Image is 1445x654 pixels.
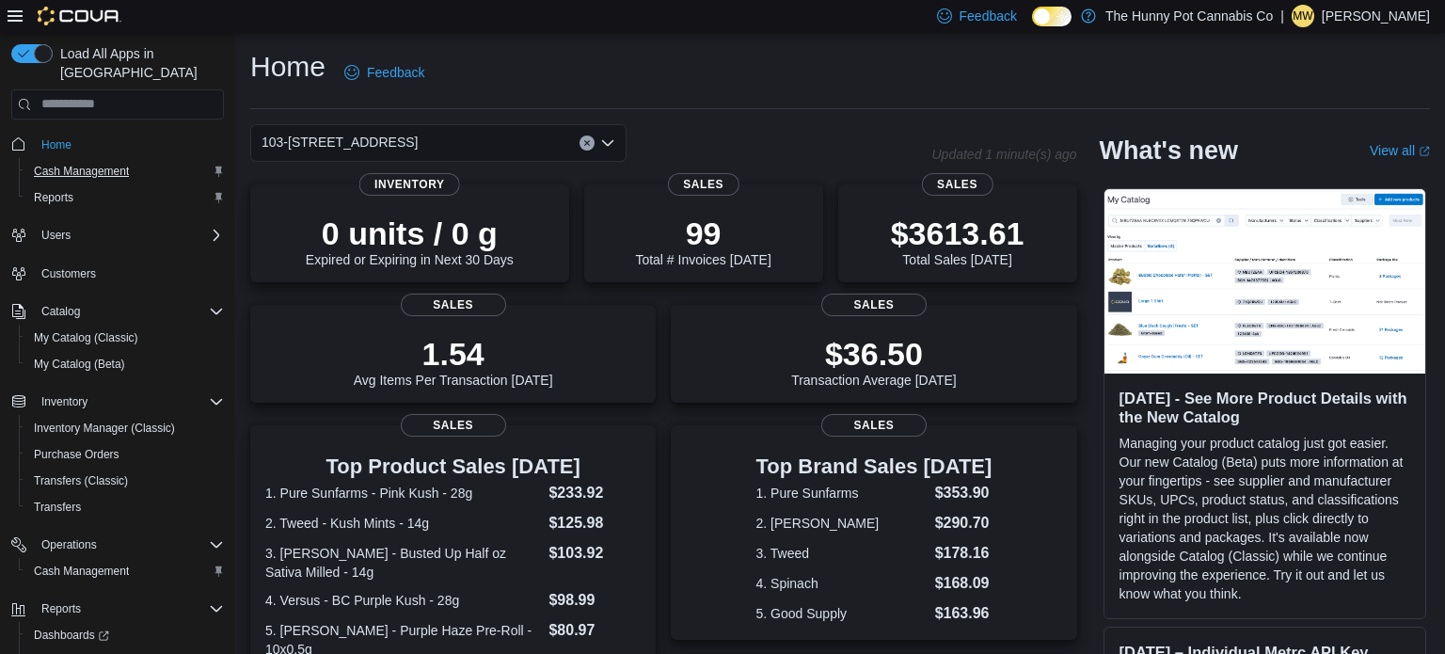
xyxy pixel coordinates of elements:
button: Operations [4,532,231,558]
button: Open list of options [600,136,615,151]
span: Catalog [41,304,80,319]
span: Reports [41,601,81,616]
p: The Hunny Pot Cannabis Co [1105,5,1273,27]
h2: What's new [1100,136,1238,166]
span: My Catalog (Beta) [34,357,125,372]
button: My Catalog (Classic) [19,325,231,351]
span: Inventory Manager (Classic) [26,417,224,439]
div: Expired or Expiring in Next 30 Days [306,215,514,267]
span: Dark Mode [1032,26,1033,27]
a: Home [34,134,79,156]
button: Cash Management [19,558,231,584]
span: Dashboards [26,624,224,646]
button: Catalog [34,300,87,323]
button: Catalog [4,298,231,325]
span: Transfers [34,500,81,515]
button: Users [4,222,231,248]
span: Dashboards [34,628,109,643]
span: My Catalog (Classic) [34,330,138,345]
dd: $103.92 [548,542,641,565]
span: Inventory [34,391,224,413]
span: MW [1293,5,1312,27]
span: Sales [668,173,739,196]
span: My Catalog (Beta) [26,353,224,375]
button: Inventory [34,391,95,413]
button: Home [4,131,231,158]
span: Cash Management [34,564,129,579]
a: Purchase Orders [26,443,127,466]
div: Total # Invoices [DATE] [635,215,770,267]
span: Cash Management [26,560,224,582]
a: Customers [34,263,103,285]
a: My Catalog (Beta) [26,353,133,375]
span: Load All Apps in [GEOGRAPHIC_DATA] [53,44,224,82]
span: Feedback [367,63,424,82]
span: Operations [34,534,224,556]
dd: $178.16 [935,542,992,565]
h3: Top Product Sales [DATE] [265,455,641,478]
button: Cash Management [19,158,231,184]
span: Users [41,228,71,243]
div: Micheala Whelan [1292,5,1314,27]
p: 0 units / 0 g [306,215,514,252]
div: Transaction Average [DATE] [791,335,957,388]
a: Transfers [26,496,88,518]
p: Updated 1 minute(s) ago [931,147,1076,162]
h1: Home [250,48,326,86]
button: Users [34,224,78,247]
span: Reports [34,598,224,620]
span: Sales [821,294,927,316]
span: Customers [41,266,96,281]
span: Purchase Orders [34,447,119,462]
dd: $168.09 [935,572,992,595]
span: Home [34,133,224,156]
span: Reports [26,186,224,209]
dd: $80.97 [548,619,641,642]
dt: 1. Pure Sunfarms [756,484,928,502]
span: My Catalog (Classic) [26,327,224,349]
span: Catalog [34,300,224,323]
p: [PERSON_NAME] [1322,5,1430,27]
button: Inventory Manager (Classic) [19,415,231,441]
a: My Catalog (Classic) [26,327,146,349]
dt: 4. Spinach [756,574,928,593]
a: View allExternal link [1370,143,1430,158]
span: Reports [34,190,73,205]
button: Clear input [580,136,595,151]
span: Cash Management [26,160,224,183]
a: Dashboards [26,624,117,646]
dd: $353.90 [935,482,992,504]
span: Sales [401,294,506,316]
a: Inventory Manager (Classic) [26,417,183,439]
p: $36.50 [791,335,957,373]
button: My Catalog (Beta) [19,351,231,377]
span: Customers [34,262,224,285]
dd: $125.98 [548,512,641,534]
dt: 4. Versus - BC Purple Kush - 28g [265,591,541,610]
span: Feedback [960,7,1017,25]
a: Transfers (Classic) [26,470,135,492]
dt: 5. Good Supply [756,604,928,623]
dt: 3. Tweed [756,544,928,563]
button: Transfers (Classic) [19,468,231,494]
p: | [1280,5,1284,27]
button: Customers [4,260,231,287]
dd: $290.70 [935,512,992,534]
span: Cash Management [34,164,129,179]
span: Sales [821,414,927,437]
span: Inventory [359,173,460,196]
dd: $233.92 [548,482,641,504]
a: Feedback [337,54,432,91]
dt: 3. [PERSON_NAME] - Busted Up Half oz Sativa Milled - 14g [265,544,541,582]
p: 99 [635,215,770,252]
dt: 1. Pure Sunfarms - Pink Kush - 28g [265,484,541,502]
img: Cova [38,7,121,25]
svg: External link [1419,146,1430,157]
dd: $163.96 [935,602,992,625]
button: Reports [19,184,231,211]
button: Reports [4,596,231,622]
button: Operations [34,534,104,556]
a: Reports [26,186,81,209]
h3: Top Brand Sales [DATE] [756,455,992,478]
div: Avg Items Per Transaction [DATE] [354,335,553,388]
